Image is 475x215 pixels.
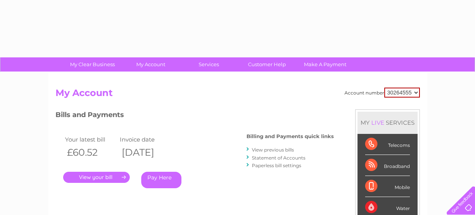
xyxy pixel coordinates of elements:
h4: Billing and Payments quick links [246,134,334,139]
a: Services [177,57,240,72]
a: Paperless bill settings [252,163,301,168]
th: [DATE] [118,145,173,160]
a: Customer Help [235,57,299,72]
div: MY SERVICES [357,112,418,134]
a: My Account [119,57,182,72]
a: Make A Payment [294,57,357,72]
div: LIVE [370,119,386,126]
div: Account number [344,88,420,98]
a: Statement of Accounts [252,155,305,161]
a: Pay Here [141,172,181,188]
div: Broadband [365,155,410,176]
a: My Clear Business [61,57,124,72]
td: Invoice date [118,134,173,145]
th: £60.52 [63,145,118,160]
h3: Bills and Payments [55,109,334,123]
div: Mobile [365,176,410,197]
a: . [63,172,130,183]
h2: My Account [55,88,420,102]
td: Your latest bill [63,134,118,145]
a: View previous bills [252,147,294,153]
div: Telecoms [365,134,410,155]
